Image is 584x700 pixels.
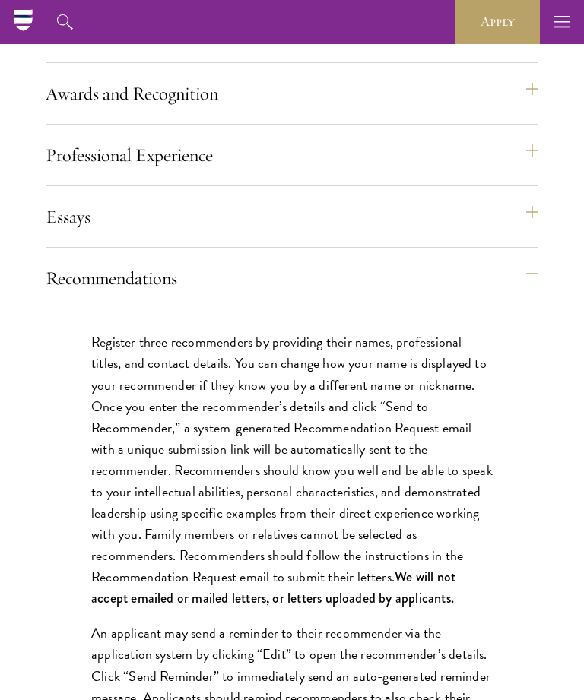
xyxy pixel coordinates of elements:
[46,260,538,296] button: Recommendations
[46,198,538,235] button: Essays
[46,137,538,173] button: Professional Experience
[46,75,538,112] button: Awards and Recognition
[91,567,455,608] strong: We will not accept emailed or mailed letters, or letters uploaded by applicants.
[91,331,493,609] p: Register three recommenders by providing their names, professional titles, and contact details. Y...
